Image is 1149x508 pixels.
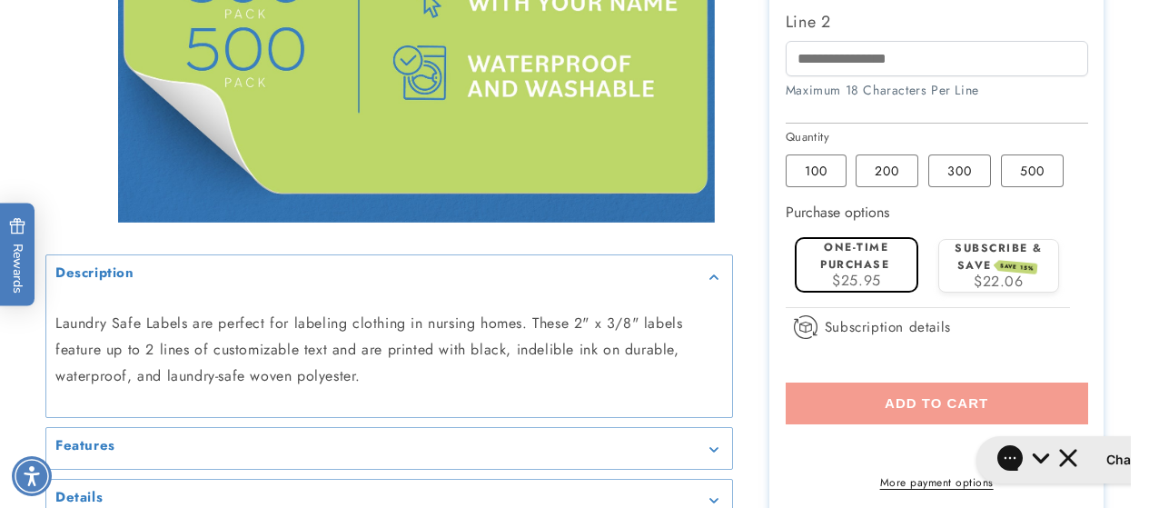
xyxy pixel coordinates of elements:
button: Gorgias live chat [9,6,220,54]
label: 200 [856,154,918,187]
h2: Details [55,489,103,507]
span: Subscription details [825,316,951,338]
iframe: Gorgias live chat messenger [967,430,1131,490]
label: 500 [1001,154,1064,187]
div: Maximum 18 Characters Per Line [786,81,1088,100]
label: Subscribe & save [955,240,1043,274]
label: One-time purchase [820,239,889,273]
p: Laundry Safe Labels are perfect for labeling clothing in nursing homes. These 2" x 3/8" labels fe... [55,311,723,389]
button: Add to cart [786,383,1088,424]
a: More payment options [786,474,1088,491]
span: $22.06 [974,271,1024,292]
legend: Quantity [786,128,831,146]
div: Accessibility Menu [12,456,52,496]
label: Line 2 [786,7,1088,36]
summary: Description [46,256,732,297]
span: $25.95 [832,270,881,291]
span: SAVE 15% [996,260,1037,274]
label: 300 [928,154,991,187]
span: Rewards [9,217,26,293]
label: Purchase options [786,202,889,223]
h2: Chat with us [139,21,216,39]
label: 100 [786,154,847,187]
span: Add to cart [885,395,988,412]
summary: Features [46,429,732,470]
h2: Description [55,265,134,284]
